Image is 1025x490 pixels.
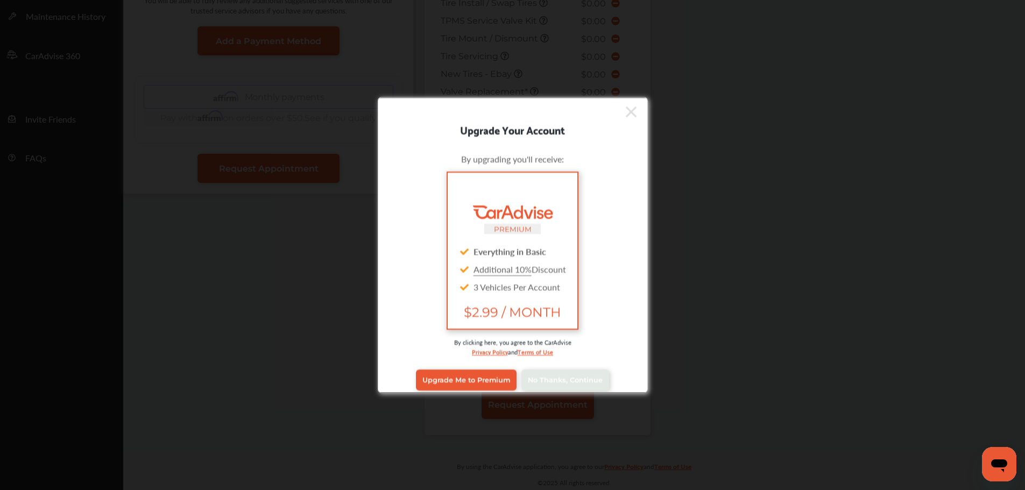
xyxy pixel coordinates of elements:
[473,262,532,275] u: Additional 10%
[394,152,631,165] div: By upgrading you'll receive:
[473,245,546,257] strong: Everything in Basic
[982,447,1016,481] iframe: Button to launch messaging window
[416,370,517,390] a: Upgrade Me to Premium
[528,376,603,384] span: No Thanks, Continue
[473,262,566,275] span: Discount
[518,346,553,356] a: Terms of Use
[456,304,568,319] span: $2.99 / MONTH
[394,337,631,367] div: By clicking here, you agree to the CarAdvise and
[521,370,609,390] a: No Thanks, Continue
[456,278,568,295] div: 3 Vehicles Per Account
[378,120,647,138] div: Upgrade Your Account
[494,224,532,233] small: PREMIUM
[422,376,510,384] span: Upgrade Me to Premium
[472,346,508,356] a: Privacy Policy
